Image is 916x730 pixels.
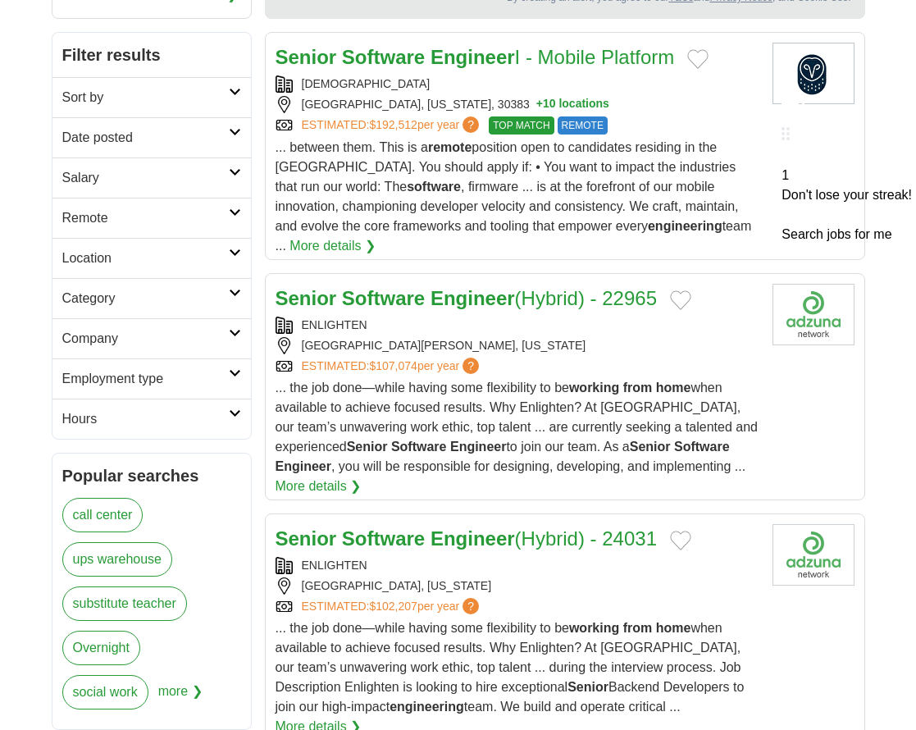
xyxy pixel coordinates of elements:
a: Salary [52,157,251,198]
div: ENLIGHTEN [276,317,759,334]
h2: Location [62,249,229,268]
a: ESTIMATED:$192,512per year? [302,116,483,135]
strong: working [569,621,619,635]
div: ENLIGHTEN [276,557,759,574]
strong: Senior [630,440,671,454]
button: Add to favorite jobs [687,49,709,69]
strong: Senior [276,527,337,550]
span: + [536,96,543,113]
img: Samsara logo [772,43,854,104]
span: ? [463,598,479,614]
a: Hours [52,399,251,439]
strong: engineering [390,700,464,714]
button: Add to favorite jobs [670,290,691,310]
img: Company logo [772,284,854,345]
button: Add to favorite jobs [670,531,691,550]
strong: Engineer [276,459,331,473]
button: +10 locations [536,96,609,113]
span: $102,207 [369,600,417,613]
strong: Engineer [431,527,515,550]
strong: from [623,621,653,635]
a: Location [52,238,251,278]
div: [GEOGRAPHIC_DATA][PERSON_NAME], [US_STATE] [276,337,759,354]
div: [GEOGRAPHIC_DATA], [US_STATE], 30383 [276,96,759,113]
strong: working [569,381,619,395]
a: ESTIMATED:$102,207per year? [302,598,483,615]
h2: Date posted [62,128,229,148]
a: [DEMOGRAPHIC_DATA] [302,77,431,90]
strong: Software [342,287,425,309]
strong: remote [428,140,472,154]
span: $107,074 [369,359,417,372]
strong: Engineer [431,287,515,309]
a: More details ❯ [289,236,376,256]
span: ... the job done—while having some flexibility to be when available to achieve focused results. W... [276,381,758,473]
strong: Engineer [450,440,506,454]
a: Sort by [52,77,251,117]
strong: Software [342,46,425,68]
h2: Remote [62,208,229,228]
span: ... between them. This is a position open to candidates residing in the [GEOGRAPHIC_DATA]. You sh... [276,140,752,253]
a: Category [52,278,251,318]
span: ? [463,116,479,133]
a: Senior Software Engineer(Hybrid) - 24031 [276,527,658,550]
a: Senior Software Engineer(Hybrid) - 22965 [276,287,658,309]
div: [GEOGRAPHIC_DATA], [US_STATE] [276,577,759,595]
span: $192,512 [369,118,417,131]
a: call center [62,498,144,532]
a: ESTIMATED:$107,074per year? [302,358,483,375]
span: REMOTE [558,116,608,135]
strong: Senior [347,440,388,454]
h2: Popular searches [62,463,241,488]
a: Overnight [62,631,140,665]
a: social work [62,675,148,709]
strong: Software [674,440,730,454]
strong: Senior [276,287,337,309]
strong: Software [342,527,425,550]
h2: Company [62,329,229,349]
span: ? [463,358,479,374]
a: Remote [52,198,251,238]
a: More details ❯ [276,477,362,496]
strong: engineering [648,219,722,233]
strong: home [656,621,691,635]
a: Senior Software EngineerI - Mobile Platform [276,46,675,68]
strong: software [407,180,461,194]
a: Employment type [52,358,251,399]
a: Company [52,318,251,358]
strong: Software [391,440,447,454]
h2: Employment type [62,369,229,389]
strong: Engineer [431,46,515,68]
span: more ❯ [158,675,203,719]
strong: Senior [276,46,337,68]
a: ups warehouse [62,542,173,577]
h2: Filter results [52,33,251,77]
img: Company logo [772,524,854,586]
strong: Senior [567,680,608,694]
h2: Hours [62,409,229,429]
span: TOP MATCH [489,116,554,135]
a: Date posted [52,117,251,157]
strong: home [656,381,691,395]
h2: Salary [62,168,229,188]
h2: Category [62,289,229,308]
a: substitute teacher [62,586,187,621]
h2: Sort by [62,88,229,107]
span: ... the job done—while having some flexibility to be when available to achieve focused results. W... [276,621,745,714]
strong: from [623,381,653,395]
